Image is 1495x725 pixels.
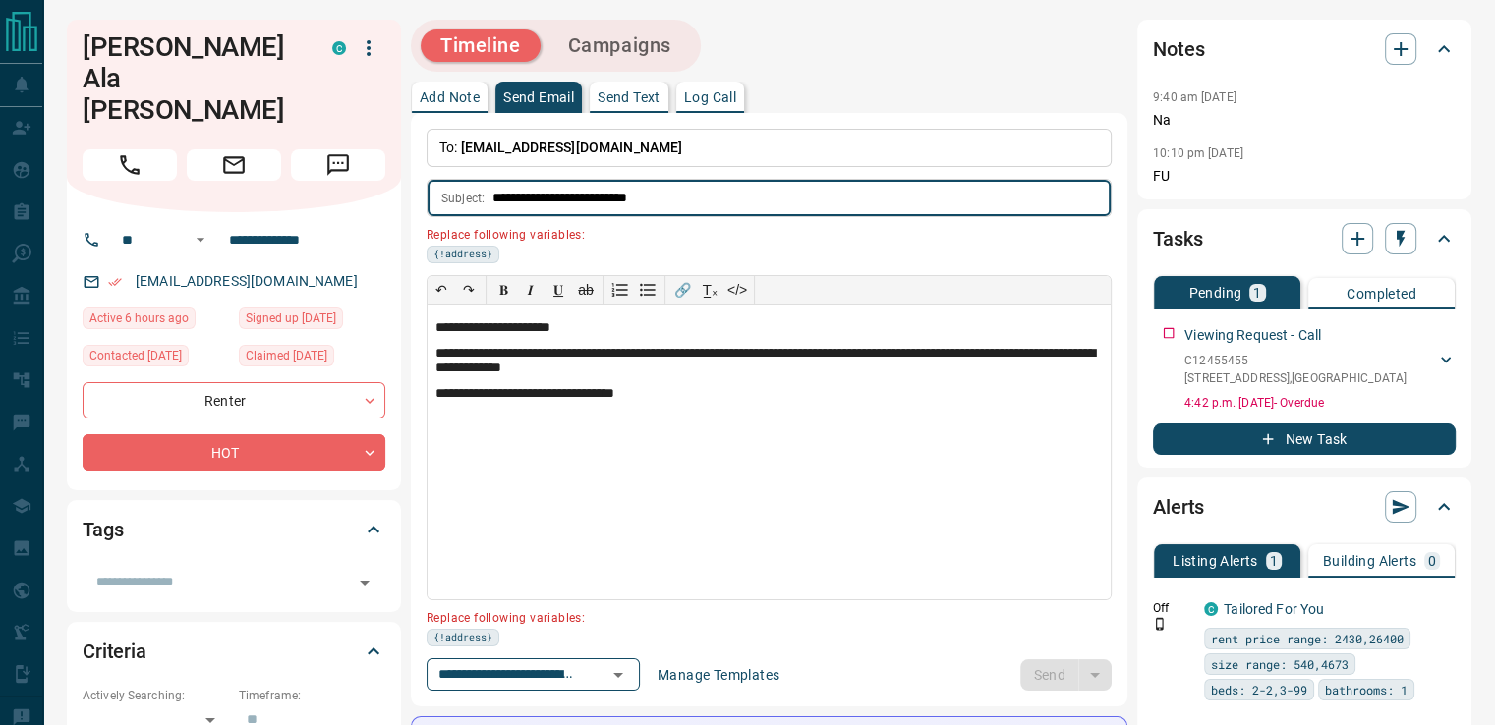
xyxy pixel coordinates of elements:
[83,345,229,372] div: Wed Oct 01 2025
[634,276,661,304] button: Bullet list
[1153,90,1236,104] p: 9:40 am [DATE]
[136,273,358,289] a: [EMAIL_ADDRESS][DOMAIN_NAME]
[696,276,723,304] button: T̲ₓ
[246,346,327,365] span: Claimed [DATE]
[1184,394,1456,412] p: 4:42 p.m. [DATE] - Overdue
[548,29,691,62] button: Campaigns
[1188,286,1241,300] p: Pending
[1153,223,1202,254] h2: Tasks
[646,659,791,691] button: Manage Templates
[1428,554,1436,568] p: 0
[517,276,545,304] button: 𝑰
[428,276,455,304] button: ↶
[427,129,1112,167] p: To:
[189,228,212,251] button: Open
[187,149,281,181] span: Email
[351,569,378,596] button: Open
[684,90,736,104] p: Log Call
[83,514,123,545] h2: Tags
[332,41,346,55] div: condos.ca
[239,307,385,335] div: Mon Feb 12 2024
[1153,26,1456,73] div: Notes
[455,276,483,304] button: ↷
[461,139,683,155] span: [EMAIL_ADDRESS][DOMAIN_NAME]
[1153,166,1456,187] p: FU
[83,434,385,471] div: HOT
[572,276,600,304] button: ab
[503,90,574,104] p: Send Email
[83,506,385,553] div: Tags
[433,247,492,262] span: {!address}
[578,282,594,298] s: ab
[1184,348,1456,391] div: C12455455[STREET_ADDRESS],[GEOGRAPHIC_DATA]
[83,307,229,335] div: Sat Oct 11 2025
[83,636,146,667] h2: Criteria
[108,275,122,289] svg: Email Verified
[83,687,229,704] p: Actively Searching:
[723,276,751,304] button: </>
[1253,286,1261,300] p: 1
[553,282,563,298] span: 𝐔
[433,630,492,645] span: {!address}
[1153,617,1167,631] svg: Push Notification Only
[421,29,541,62] button: Timeline
[1184,325,1321,346] p: Viewing Request - Call
[83,628,385,675] div: Criteria
[246,308,336,328] span: Signed up [DATE]
[427,603,1098,629] p: Replace following variables:
[420,90,480,104] p: Add Note
[606,276,634,304] button: Numbered list
[1153,423,1456,455] button: New Task
[89,308,189,328] span: Active 6 hours ago
[1153,483,1456,530] div: Alerts
[1347,287,1416,301] p: Completed
[1184,369,1407,387] p: [STREET_ADDRESS] , [GEOGRAPHIC_DATA]
[1325,680,1408,699] span: bathrooms: 1
[83,31,303,126] h1: [PERSON_NAME] Ala [PERSON_NAME]
[1211,680,1307,699] span: beds: 2-2,3-99
[1153,215,1456,262] div: Tasks
[239,687,385,704] p: Timeframe:
[1173,554,1258,568] p: Listing Alerts
[1153,33,1204,65] h2: Notes
[83,149,177,181] span: Call
[598,90,661,104] p: Send Text
[1020,659,1112,691] div: split button
[1153,491,1204,523] h2: Alerts
[427,220,1098,246] p: Replace following variables:
[1184,352,1407,369] p: C12455455
[239,345,385,372] div: Wed Oct 01 2025
[1211,629,1404,648] span: rent price range: 2430,26400
[291,149,385,181] span: Message
[1153,146,1243,160] p: 10:10 pm [DATE]
[441,190,485,207] p: Subject:
[1153,110,1456,131] p: Na
[1270,554,1278,568] p: 1
[668,276,696,304] button: 🔗
[1153,599,1192,617] p: Off
[1204,602,1218,616] div: condos.ca
[1211,654,1349,674] span: size range: 540,4673
[489,276,517,304] button: 𝐁
[1224,601,1324,617] a: Tailored For You
[604,661,632,689] button: Open
[1323,554,1416,568] p: Building Alerts
[89,346,182,365] span: Contacted [DATE]
[83,382,385,418] div: Renter
[545,276,572,304] button: 𝐔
